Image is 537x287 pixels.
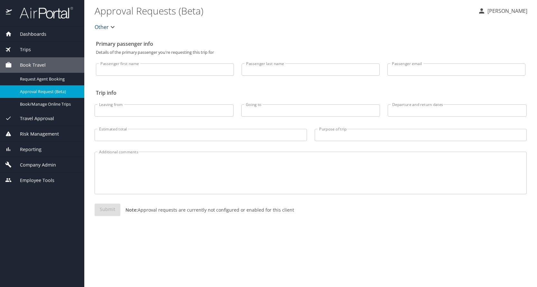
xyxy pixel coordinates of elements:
[12,146,42,153] span: Reporting
[20,76,77,82] span: Request Agent Booking
[125,207,138,213] strong: Note:
[12,115,54,122] span: Travel Approval
[120,206,294,213] p: Approval requests are currently not configured or enabled for this client
[12,130,59,138] span: Risk Management
[20,89,77,95] span: Approval Request (Beta)
[95,23,109,32] span: Other
[96,88,525,98] h2: Trip info
[12,31,46,38] span: Dashboards
[96,50,525,54] p: Details of the primary passenger you're requesting this trip for
[13,6,73,19] img: airportal-logo.png
[95,1,473,21] h1: Approval Requests (Beta)
[486,7,527,15] p: [PERSON_NAME]
[12,46,31,53] span: Trips
[96,39,525,49] h2: Primary passenger info
[6,6,13,19] img: icon-airportal.png
[20,101,77,107] span: Book/Manage Online Trips
[12,177,54,184] span: Employee Tools
[12,62,46,69] span: Book Travel
[475,5,530,17] button: [PERSON_NAME]
[12,161,56,168] span: Company Admin
[92,21,119,33] button: Other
